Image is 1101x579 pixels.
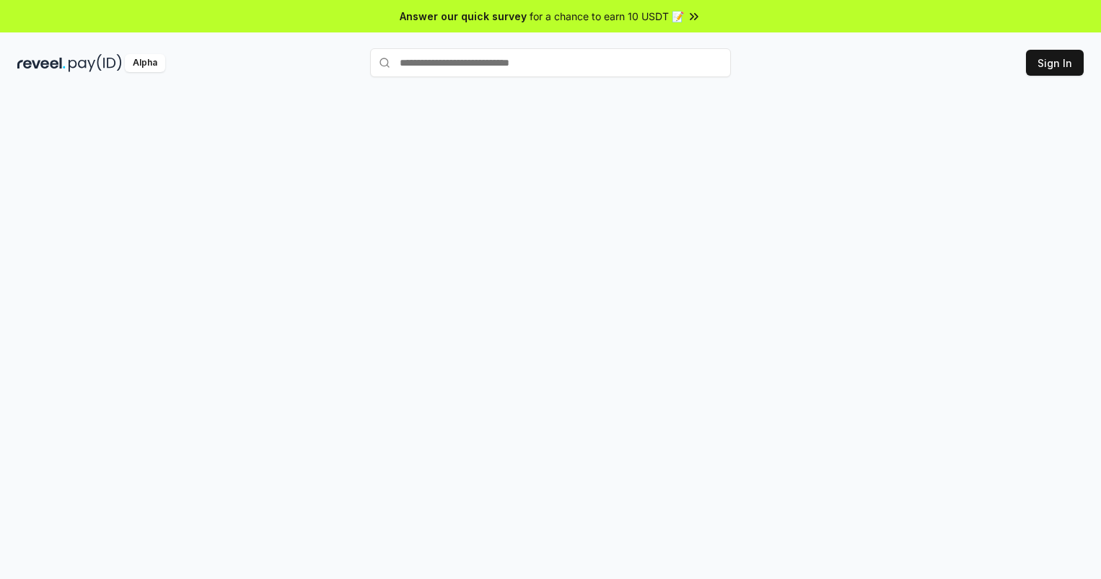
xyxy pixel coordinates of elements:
span: for a chance to earn 10 USDT 📝 [530,9,684,24]
button: Sign In [1026,50,1084,76]
span: Answer our quick survey [400,9,527,24]
div: Alpha [125,54,165,72]
img: pay_id [69,54,122,72]
img: reveel_dark [17,54,66,72]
